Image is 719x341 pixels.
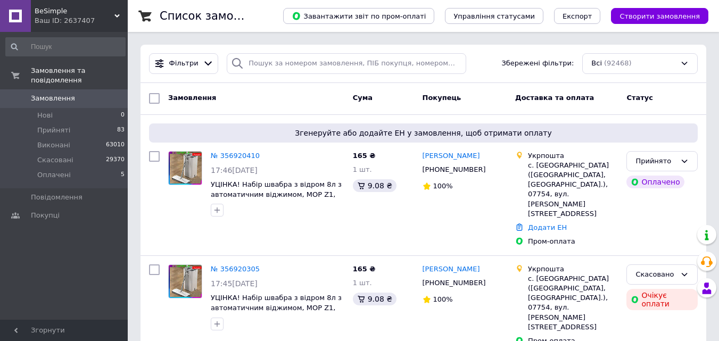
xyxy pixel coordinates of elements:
a: № 356920410 [211,152,260,160]
span: Повідомлення [31,193,82,202]
div: Прийнято [635,156,676,167]
span: Виконані [37,140,70,150]
a: № 356920305 [211,265,260,273]
span: 165 ₴ [353,152,376,160]
div: 9.08 ₴ [353,179,396,192]
span: [PHONE_NUMBER] [423,165,486,173]
span: BeSimple [35,6,114,16]
button: Завантажити звіт по пром-оплаті [283,8,434,24]
span: 5 [121,170,125,180]
a: Фото товару [168,151,202,185]
span: Згенеруйте або додайте ЕН у замовлення, щоб отримати оплату [153,128,693,138]
span: 17:46[DATE] [211,166,258,174]
span: Завантажити звіт по пром-оплаті [292,11,426,21]
span: Доставка та оплата [515,94,594,102]
span: Замовлення та повідомлення [31,66,128,85]
span: 29370 [106,155,125,165]
button: Управління статусами [445,8,543,24]
span: Оплачені [37,170,71,180]
div: с. [GEOGRAPHIC_DATA] ([GEOGRAPHIC_DATA], [GEOGRAPHIC_DATA].), 07754, вул. [PERSON_NAME][STREET_AD... [528,274,618,332]
a: УЦІНКА! Набір швабра з відром 8л з автоматичним віджимом, MOP Z1, Синя / Лентяйка з віджимом / Шв... [211,180,342,218]
span: 100% [433,182,453,190]
span: Скасовані [37,155,73,165]
div: Укрпошта [528,264,618,274]
a: УЦІНКА! Набір швабра з відром 8л з автоматичним віджимом, MOP Z1, Синя / Лентяйка з віджимом / Шв... [211,294,342,331]
span: Замовлення [168,94,216,102]
span: (92468) [604,59,632,67]
span: Створити замовлення [619,12,700,20]
span: 63010 [106,140,125,150]
img: Фото товару [169,152,202,185]
a: [PERSON_NAME] [423,264,480,275]
span: Нові [37,111,53,120]
h1: Список замовлень [160,10,268,22]
button: Створити замовлення [611,8,708,24]
span: 100% [433,295,453,303]
span: Замовлення [31,94,75,103]
span: [PHONE_NUMBER] [423,279,486,287]
span: Збережені фільтри: [501,59,574,69]
button: Експорт [554,8,601,24]
div: Скасовано [635,269,676,280]
span: Покупець [423,94,461,102]
span: Експорт [563,12,592,20]
input: Пошук [5,37,126,56]
span: Cума [353,94,373,102]
span: 83 [117,126,125,135]
span: Статус [626,94,653,102]
span: Всі [591,59,602,69]
div: Укрпошта [528,151,618,161]
div: с. [GEOGRAPHIC_DATA] ([GEOGRAPHIC_DATA], [GEOGRAPHIC_DATA].), 07754, вул. [PERSON_NAME][STREET_AD... [528,161,618,219]
div: Очікує оплати [626,289,698,310]
span: Покупці [31,211,60,220]
span: 0 [121,111,125,120]
span: 1 шт. [353,165,372,173]
span: 165 ₴ [353,265,376,273]
a: [PERSON_NAME] [423,151,480,161]
span: 17:45[DATE] [211,279,258,288]
img: Фото товару [169,265,202,298]
a: Створити замовлення [600,12,708,20]
span: Прийняті [37,126,70,135]
div: Пром-оплата [528,237,618,246]
input: Пошук за номером замовлення, ПІБ покупця, номером телефону, Email, номером накладної [227,53,466,74]
span: Управління статусами [453,12,535,20]
span: Фільтри [169,59,199,69]
div: Оплачено [626,176,684,188]
div: 9.08 ₴ [353,293,396,305]
a: Фото товару [168,264,202,298]
span: 1 шт. [353,279,372,287]
a: Додати ЕН [528,223,567,231]
div: Ваш ID: 2637407 [35,16,128,26]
